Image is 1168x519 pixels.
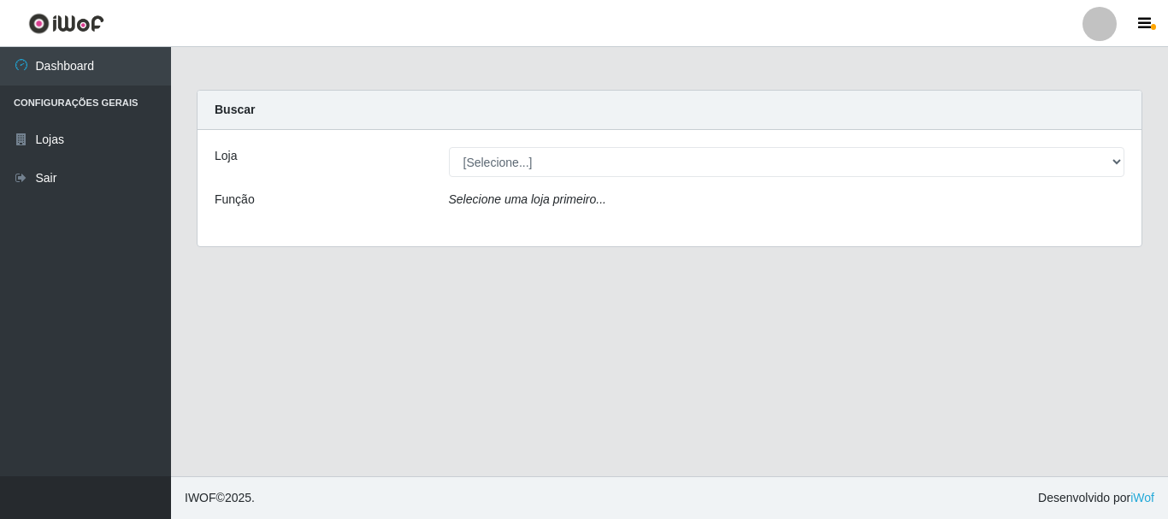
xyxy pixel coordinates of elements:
span: Desenvolvido por [1038,489,1154,507]
label: Loja [215,147,237,165]
label: Função [215,191,255,209]
img: CoreUI Logo [28,13,104,34]
span: IWOF [185,491,216,504]
strong: Buscar [215,103,255,116]
a: iWof [1130,491,1154,504]
i: Selecione uma loja primeiro... [449,192,606,206]
span: © 2025 . [185,489,255,507]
